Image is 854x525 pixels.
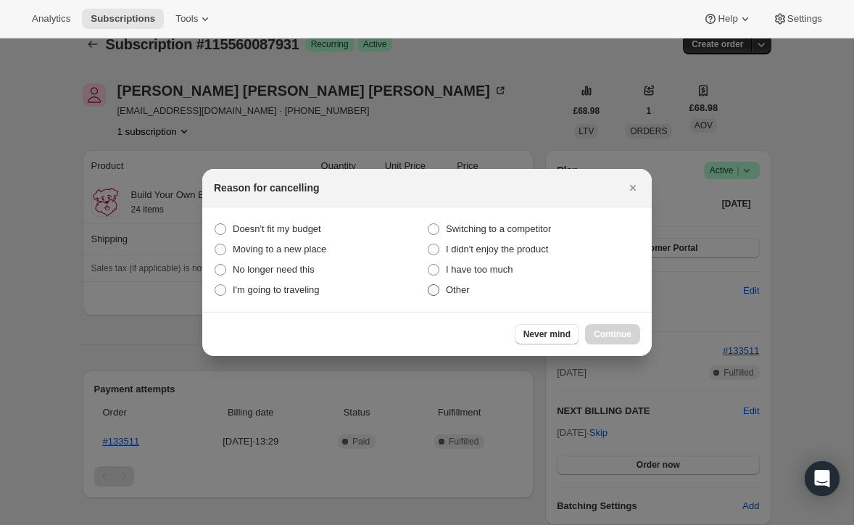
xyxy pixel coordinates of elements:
button: Never mind [515,324,579,344]
button: Subscriptions [82,9,164,29]
span: Never mind [523,328,571,340]
span: Moving to a new place [233,244,326,255]
button: Tools [167,9,221,29]
span: I have too much [446,264,513,275]
button: Settings [764,9,831,29]
span: Switching to a competitor [446,223,551,234]
button: Close [623,178,643,198]
span: Subscriptions [91,13,155,25]
h2: Reason for cancelling [214,181,319,195]
div: Open Intercom Messenger [805,461,840,496]
span: No longer need this [233,264,315,275]
span: Help [718,13,737,25]
span: I'm going to traveling [233,284,320,295]
button: Analytics [23,9,79,29]
span: Doesn't fit my budget [233,223,321,234]
span: Other [446,284,470,295]
span: Analytics [32,13,70,25]
button: Help [695,9,760,29]
span: Tools [175,13,198,25]
span: I didn't enjoy the product [446,244,548,255]
span: Settings [787,13,822,25]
